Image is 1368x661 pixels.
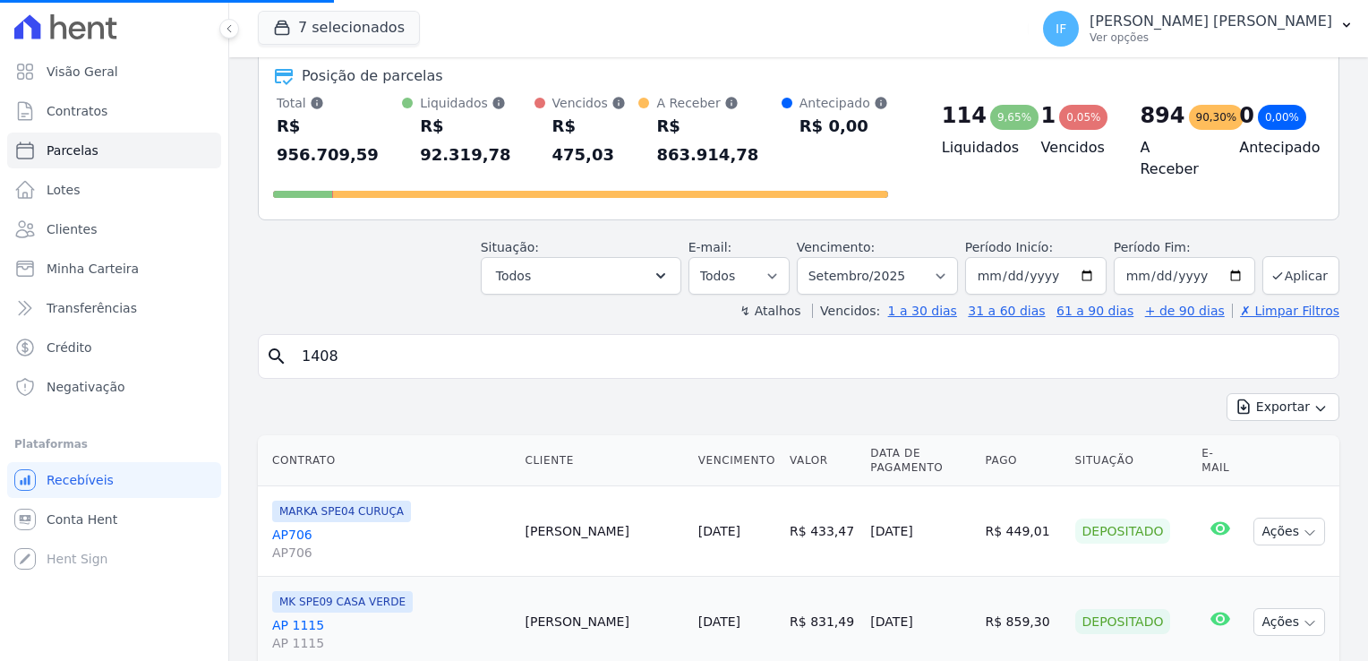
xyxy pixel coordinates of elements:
span: Contratos [47,102,107,120]
a: Lotes [7,172,221,208]
span: Crédito [47,339,92,356]
label: Período Fim: [1114,238,1255,257]
input: Buscar por nome do lote ou do cliente [291,339,1331,374]
span: Recebíveis [47,471,114,489]
th: Pago [979,435,1068,486]
div: R$ 475,03 [552,112,639,169]
span: AP 1115 [272,634,511,652]
div: 0,05% [1059,105,1107,130]
div: Depositado [1075,609,1171,634]
div: Vencidos [552,94,639,112]
h4: Antecipado [1239,137,1310,159]
h4: Liquidados [942,137,1013,159]
span: MK SPE09 CASA VERDE [272,591,413,613]
a: Clientes [7,211,221,247]
div: R$ 92.319,78 [420,112,534,169]
span: Transferências [47,299,137,317]
div: 9,65% [990,105,1039,130]
p: Ver opções [1090,30,1332,45]
th: Situação [1068,435,1195,486]
div: R$ 863.914,78 [656,112,781,169]
label: E-mail: [688,240,732,254]
div: 0,00% [1258,105,1306,130]
a: 31 a 60 dias [968,304,1045,318]
a: AP 1115AP 1115 [272,616,511,652]
span: Visão Geral [47,63,118,81]
span: Parcelas [47,142,98,159]
td: [DATE] [863,486,978,577]
div: Total [277,94,402,112]
a: [DATE] [698,524,740,538]
div: R$ 956.709,59 [277,112,402,169]
button: Ações [1253,608,1325,636]
a: Contratos [7,93,221,129]
label: Vencimento: [797,240,875,254]
th: Vencimento [691,435,782,486]
a: [DATE] [698,614,740,629]
div: 894 [1140,101,1184,130]
a: + de 90 dias [1145,304,1225,318]
span: AP706 [272,544,511,562]
a: Minha Carteira [7,251,221,287]
td: R$ 433,47 [782,486,863,577]
a: Parcelas [7,133,221,168]
a: AP706AP706 [272,526,511,562]
div: 90,30% [1189,105,1244,130]
div: Antecipado [799,94,888,112]
div: A Receber [656,94,781,112]
th: Cliente [518,435,691,486]
button: Exportar [1227,393,1339,421]
button: Aplicar [1262,256,1339,295]
button: IF [PERSON_NAME] [PERSON_NAME] Ver opções [1029,4,1368,54]
a: Negativação [7,369,221,405]
i: search [266,346,287,367]
div: 0 [1239,101,1254,130]
a: 1 a 30 dias [888,304,957,318]
span: Negativação [47,378,125,396]
th: Contrato [258,435,518,486]
span: IF [1056,22,1066,35]
button: 7 selecionados [258,11,420,45]
label: Situação: [481,240,539,254]
button: Todos [481,257,681,295]
span: Todos [496,265,531,287]
label: Vencidos: [812,304,880,318]
th: E-mail [1194,435,1246,486]
a: ✗ Limpar Filtros [1232,304,1339,318]
td: R$ 449,01 [979,486,1068,577]
td: [PERSON_NAME] [518,486,691,577]
span: Clientes [47,220,97,238]
a: Visão Geral [7,54,221,90]
button: Ações [1253,518,1325,545]
a: Crédito [7,330,221,365]
div: Plataformas [14,434,214,455]
div: 1 [1041,101,1056,130]
th: Valor [782,435,863,486]
div: Depositado [1075,519,1171,544]
h4: Vencidos [1041,137,1112,159]
p: [PERSON_NAME] [PERSON_NAME] [1090,13,1332,30]
a: Transferências [7,290,221,326]
span: Conta Hent [47,511,117,528]
h4: A Receber [1140,137,1210,180]
a: Recebíveis [7,462,221,498]
div: R$ 0,00 [799,112,888,141]
a: 61 a 90 dias [1056,304,1133,318]
div: Posição de parcelas [302,65,443,87]
label: ↯ Atalhos [740,304,800,318]
span: Minha Carteira [47,260,139,278]
span: Lotes [47,181,81,199]
label: Período Inicío: [965,240,1053,254]
div: 114 [942,101,987,130]
span: MARKA SPE04 CURUÇA [272,501,411,522]
div: Liquidados [420,94,534,112]
a: Conta Hent [7,502,221,537]
th: Data de Pagamento [863,435,978,486]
